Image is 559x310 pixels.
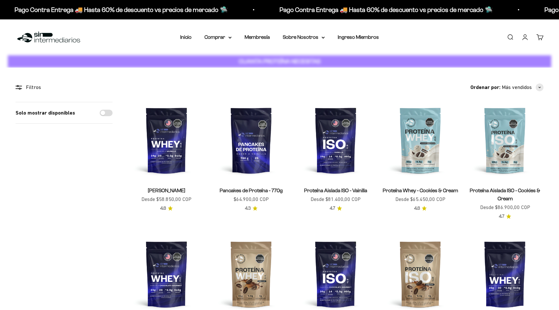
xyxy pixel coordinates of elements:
[141,195,192,204] sale-price: Desde $58.850,00 COP
[239,58,321,65] strong: CUANTA PROTEÍNA NECESITAS
[499,213,504,220] span: 4.7
[470,83,500,92] span: Ordenar por:
[180,34,192,40] a: Inicio
[234,195,269,204] sale-price: $64.900,00 COP
[245,34,270,40] a: Membresía
[220,188,283,193] a: Pancakes de Proteína - 770g
[16,83,113,92] div: Filtros
[414,205,427,212] a: 4.84.8 de 5.0 estrellas
[245,205,251,212] span: 4.3
[279,5,492,15] p: Pago Contra Entrega 🚚 Hasta 60% de descuento vs precios de mercado 🛸
[414,205,420,212] span: 4.8
[304,188,367,193] a: Proteína Aislada ISO - Vainilla
[148,188,185,193] a: [PERSON_NAME]
[395,195,445,204] sale-price: Desde $65.450,00 COP
[160,205,173,212] a: 4.84.8 de 5.0 estrellas
[480,203,530,212] sale-price: Desde $86.900,00 COP
[338,34,379,40] a: Ingreso Miembros
[14,5,227,15] p: Pago Contra Entrega 🚚 Hasta 60% de descuento vs precios de mercado 🛸
[383,188,458,193] a: Proteína Whey - Cookies & Cream
[245,205,258,212] a: 4.34.3 de 5.0 estrellas
[311,195,361,204] sale-price: Desde $81.400,00 COP
[160,205,166,212] span: 4.8
[502,83,532,92] span: Más vendidos
[499,213,511,220] a: 4.74.7 de 5.0 estrellas
[283,33,325,41] summary: Sobre Nosotros
[204,33,232,41] summary: Comprar
[330,205,335,212] span: 4.7
[470,188,540,201] a: Proteína Aislada ISO - Cookies & Cream
[16,109,75,117] label: Solo mostrar disponibles
[502,83,543,92] button: Más vendidos
[330,205,342,212] a: 4.74.7 de 5.0 estrellas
